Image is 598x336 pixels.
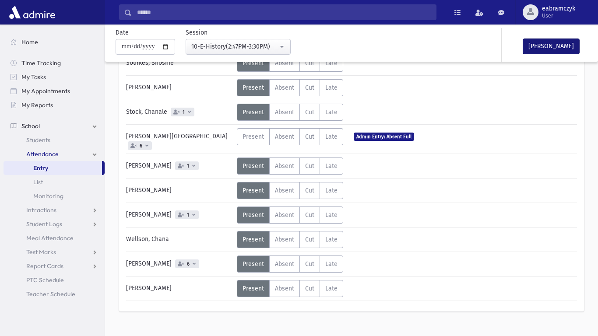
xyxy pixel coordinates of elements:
[122,255,237,273] div: [PERSON_NAME]
[185,163,191,169] span: 1
[26,234,74,242] span: Meal Attendance
[325,84,338,91] span: Late
[26,206,56,214] span: Infractions
[243,285,264,292] span: Present
[305,260,314,268] span: Cut
[4,119,105,133] a: School
[325,211,338,219] span: Late
[243,211,264,219] span: Present
[4,203,105,217] a: Infractions
[237,79,343,96] div: AttTypes
[237,157,343,175] div: AttTypes
[305,108,314,116] span: Cut
[4,273,105,287] a: PTC Schedule
[275,59,294,67] span: Absent
[4,231,105,245] a: Meal Attendance
[186,28,208,37] label: Session
[237,182,343,199] div: AttTypes
[4,161,102,175] a: Entry
[4,70,105,84] a: My Tasks
[185,212,191,218] span: 1
[354,133,414,141] span: Admin Entry: Absent Full
[4,217,105,231] a: Student Logs
[122,157,237,175] div: [PERSON_NAME]
[21,59,61,67] span: Time Tracking
[325,59,338,67] span: Late
[243,108,264,116] span: Present
[243,84,264,91] span: Present
[122,182,237,199] div: [PERSON_NAME]
[4,287,105,301] a: Teacher Schedule
[4,189,105,203] a: Monitoring
[26,220,62,228] span: Student Logs
[4,35,105,49] a: Home
[305,59,314,67] span: Cut
[275,260,294,268] span: Absent
[237,255,343,273] div: AttTypes
[33,164,48,172] span: Entry
[122,79,237,96] div: [PERSON_NAME]
[275,162,294,170] span: Absent
[4,147,105,161] a: Attendance
[4,84,105,98] a: My Appointments
[26,290,75,298] span: Teacher Schedule
[325,236,338,243] span: Late
[33,192,63,200] span: Monitoring
[237,128,343,145] div: AttTypes
[243,162,264,170] span: Present
[243,260,264,268] span: Present
[237,231,343,248] div: AttTypes
[275,108,294,116] span: Absent
[138,143,144,149] span: 6
[4,56,105,70] a: Time Tracking
[305,187,314,194] span: Cut
[122,231,237,248] div: Wellson, Chana
[305,236,314,243] span: Cut
[122,104,237,121] div: Stock, Chanale
[4,133,105,147] a: Students
[186,39,291,55] button: 10-E-History(2:47PM-3:30PM)
[26,150,59,158] span: Attendance
[325,162,338,170] span: Late
[305,211,314,219] span: Cut
[21,87,70,95] span: My Appointments
[275,285,294,292] span: Absent
[305,285,314,292] span: Cut
[305,133,314,140] span: Cut
[325,133,338,140] span: Late
[26,276,64,284] span: PTC Schedule
[237,280,343,297] div: AttTypes
[305,162,314,170] span: Cut
[542,5,575,12] span: eabramczyk
[26,136,50,144] span: Students
[122,280,237,297] div: [PERSON_NAME]
[237,206,343,224] div: AttTypes
[243,187,264,194] span: Present
[243,133,264,140] span: Present
[132,4,436,20] input: Search
[122,55,237,72] div: Sourkes, Shoshie
[542,12,575,19] span: User
[4,259,105,273] a: Report Cards
[243,236,264,243] span: Present
[116,28,129,37] label: Date
[122,206,237,224] div: [PERSON_NAME]
[4,245,105,259] a: Test Marks
[325,108,338,116] span: Late
[21,38,38,46] span: Home
[21,122,40,130] span: School
[4,98,105,112] a: My Reports
[325,260,338,268] span: Late
[33,178,43,186] span: List
[305,84,314,91] span: Cut
[4,175,105,189] a: List
[122,128,237,150] div: [PERSON_NAME][GEOGRAPHIC_DATA]
[275,211,294,219] span: Absent
[26,248,56,256] span: Test Marks
[237,104,343,121] div: AttTypes
[185,261,191,267] span: 6
[275,236,294,243] span: Absent
[243,59,264,67] span: Present
[26,262,63,270] span: Report Cards
[21,73,46,81] span: My Tasks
